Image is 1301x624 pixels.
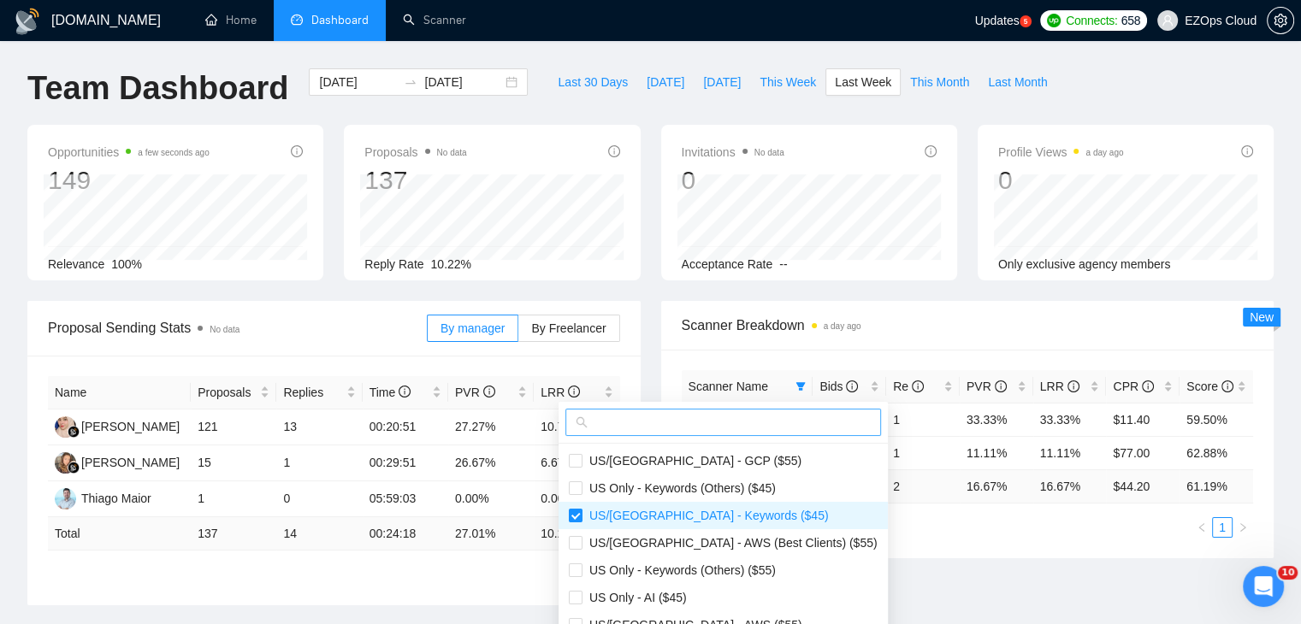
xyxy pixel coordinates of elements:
div: 149 [48,164,210,197]
span: 10 [1278,566,1298,580]
li: Next Page [1233,517,1253,538]
td: 11.11% [960,436,1033,469]
td: 59.50% [1180,403,1253,436]
span: info-circle [912,380,924,392]
button: left [1192,517,1212,538]
img: AJ [55,416,76,438]
td: 13 [276,409,362,445]
span: right [1238,522,1248,533]
span: Last Month [988,73,1047,91]
button: Last Week [825,68,901,96]
td: 15 [191,445,276,481]
th: Proposals [191,376,276,409]
a: TMThiago Maior [55,491,151,504]
span: LRR [541,386,580,399]
td: 10.74% [534,409,619,445]
span: info-circle [995,380,1007,392]
div: 137 [364,164,466,197]
time: a day ago [1085,148,1123,157]
td: 05:59:03 [363,481,448,517]
th: Name [48,376,191,409]
span: Reply Rate [364,257,423,271]
span: This Week [760,73,816,91]
img: gigradar-bm.png [68,462,80,474]
span: Opportunities [48,142,210,162]
span: PVR [967,380,1007,393]
span: Scanner Name [689,380,768,393]
a: AJ[PERSON_NAME] [55,419,180,433]
td: 27.01 % [448,517,534,550]
span: left [1197,522,1207,533]
span: search [576,416,588,428]
span: info-circle [1142,380,1154,392]
span: info-circle [399,386,411,397]
a: setting [1267,14,1294,27]
span: Last Week [835,73,891,91]
td: Total [48,517,191,550]
img: gigradar-bm.png [68,426,80,438]
img: logo [14,8,41,35]
td: 6.67% [534,445,619,481]
td: 137 [191,517,276,550]
span: No data [210,325,240,334]
iframe: Intercom live chat [1243,566,1284,607]
td: 11.11% [1033,436,1107,469]
span: user [1162,15,1174,26]
td: 14 [276,517,362,550]
span: 100% [111,257,142,271]
button: setting [1267,7,1294,34]
span: Proposal Sending Stats [48,317,427,338]
td: 1 [886,436,960,469]
button: [DATE] [637,68,694,96]
input: End date [424,73,502,91]
span: info-circle [1067,380,1079,392]
li: 1 [1212,517,1233,538]
td: $77.00 [1106,436,1180,469]
div: 0 [682,164,784,197]
span: setting [1268,14,1293,27]
span: CPR [1113,380,1153,393]
img: upwork-logo.png [1047,14,1061,27]
span: Only exclusive agency members [998,257,1171,271]
span: US Only - Keywords (Others) ($45) [582,481,776,495]
td: 1 [886,403,960,436]
td: 1 [276,445,362,481]
span: Proposals [198,383,257,402]
span: US Only - Keywords (Others) ($55) [582,563,776,577]
span: info-circle [925,145,937,157]
span: Connects: [1066,11,1117,30]
text: 5 [1023,18,1027,26]
td: 16.67 % [1033,469,1107,503]
td: 33.33% [1033,403,1107,436]
button: This Week [750,68,825,96]
th: Replies [276,376,362,409]
span: Relevance [48,257,104,271]
td: 27.27% [448,409,534,445]
div: Thiago Maior [81,489,151,508]
span: info-circle [1241,145,1253,157]
span: Bids [819,380,858,393]
span: info-circle [483,386,495,397]
a: 1 [1213,518,1232,537]
span: Last 30 Days [558,73,628,91]
div: 0 [998,164,1124,197]
span: US Only - AI ($45) [582,591,687,604]
a: 5 [1020,15,1032,27]
div: [PERSON_NAME] [81,453,180,472]
span: US/[GEOGRAPHIC_DATA] - GCP ($55) [582,454,801,468]
span: info-circle [846,380,858,392]
div: [PERSON_NAME] [81,417,180,436]
span: filter [795,381,806,391]
button: This Month [901,68,979,96]
td: 00:24:18 [363,517,448,550]
input: Start date [319,73,397,91]
span: Updates [974,14,1019,27]
td: 10.22 % [534,517,619,550]
li: Previous Page [1192,517,1212,538]
span: [DATE] [647,73,684,91]
span: PVR [455,386,495,399]
td: 2 [886,469,960,503]
span: Acceptance Rate [682,257,773,271]
td: 61.19 % [1180,469,1253,503]
time: a few seconds ago [138,148,209,157]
